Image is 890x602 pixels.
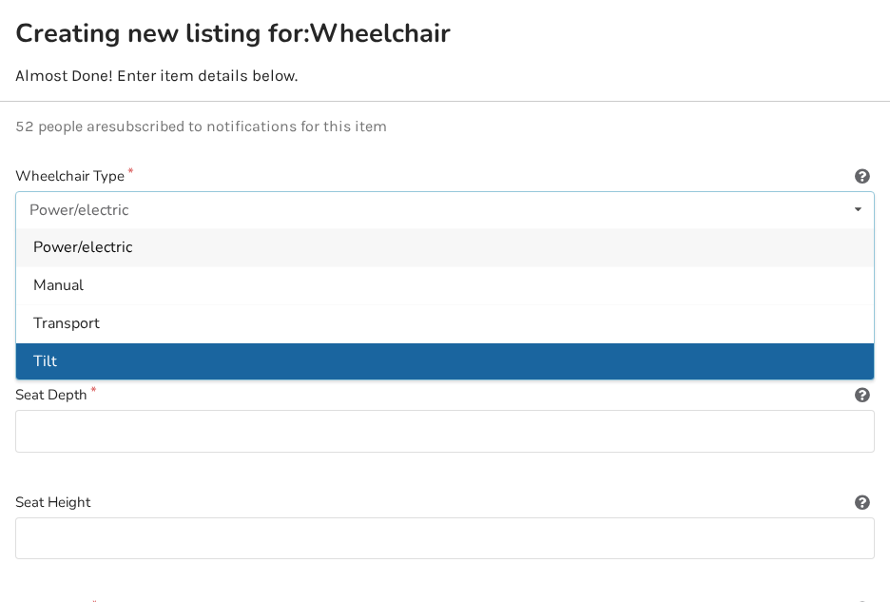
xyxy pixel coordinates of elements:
h2: Creating new listing for: Wheelchair [15,17,875,50]
span: Power/electric [33,238,132,259]
p: 52 people are subscribed to notifications for this item [15,117,875,135]
span: Manual [33,275,84,296]
label: Wheelchair Type [15,165,875,187]
span: Tilt [33,351,57,372]
p: Almost Done! Enter item details below. [15,66,875,86]
label: Seat Depth [15,384,875,406]
div: Power/electric [29,203,128,218]
span: Transport [33,313,100,334]
label: Seat Height [15,492,875,514]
